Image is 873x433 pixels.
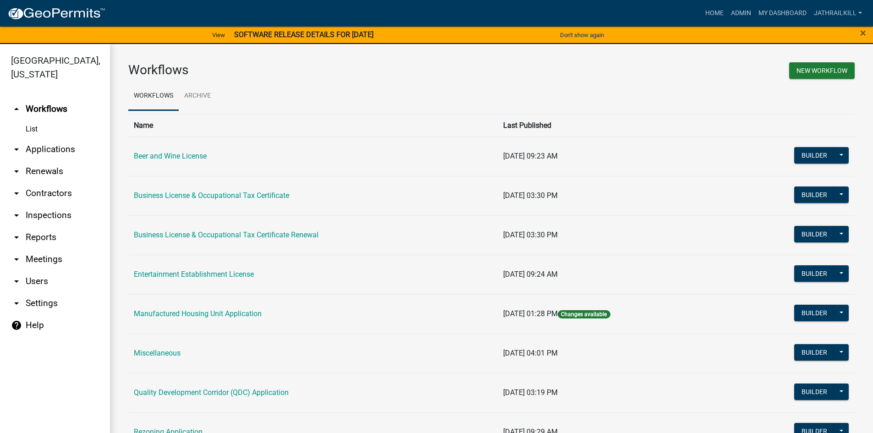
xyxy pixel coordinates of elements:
a: Miscellaneous [134,349,181,357]
button: Builder [794,384,835,400]
button: Builder [794,344,835,361]
i: arrow_drop_down [11,232,22,243]
h3: Workflows [128,62,485,78]
span: [DATE] 03:19 PM [503,388,558,397]
i: arrow_drop_down [11,254,22,265]
strong: SOFTWARE RELEASE DETAILS FOR [DATE] [234,30,373,39]
i: arrow_drop_down [11,276,22,287]
span: [DATE] 09:24 AM [503,270,558,279]
a: My Dashboard [755,5,810,22]
i: arrow_drop_up [11,104,22,115]
button: Builder [794,147,835,164]
a: Archive [179,82,216,111]
span: Changes available [558,310,610,318]
a: Business License & Occupational Tax Certificate Renewal [134,230,318,239]
a: Admin [727,5,755,22]
a: Jathrailkill [810,5,866,22]
span: [DATE] 03:30 PM [503,230,558,239]
span: [DATE] 09:23 AM [503,152,558,160]
i: help [11,320,22,331]
a: Home [702,5,727,22]
i: arrow_drop_down [11,144,22,155]
button: Builder [794,265,835,282]
a: Beer and Wine License [134,152,207,160]
button: Builder [794,305,835,321]
a: Business License & Occupational Tax Certificate [134,191,289,200]
a: Manufactured Housing Unit Application [134,309,262,318]
span: × [860,27,866,39]
button: Don't show again [556,27,608,43]
a: View [209,27,229,43]
button: Builder [794,186,835,203]
span: [DATE] 04:01 PM [503,349,558,357]
th: Name [128,114,498,137]
a: Workflows [128,82,179,111]
button: Close [860,27,866,38]
button: New Workflow [789,62,855,79]
i: arrow_drop_down [11,298,22,309]
a: Entertainment Establishment License [134,270,254,279]
i: arrow_drop_down [11,188,22,199]
i: arrow_drop_down [11,166,22,177]
a: Quality Development Corridor (QDC) Application [134,388,289,397]
i: arrow_drop_down [11,210,22,221]
button: Builder [794,226,835,242]
span: [DATE] 01:28 PM [503,309,558,318]
span: [DATE] 03:30 PM [503,191,558,200]
th: Last Published [498,114,729,137]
